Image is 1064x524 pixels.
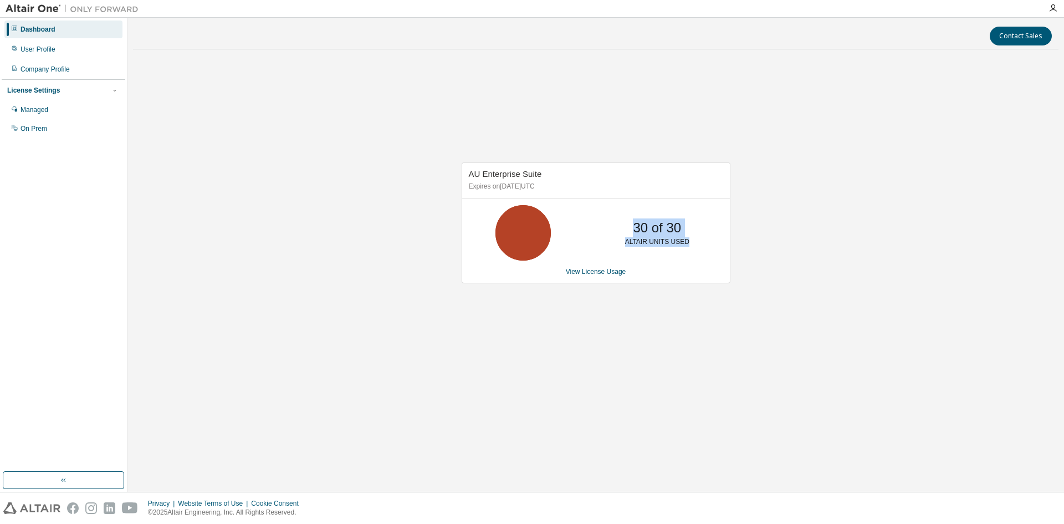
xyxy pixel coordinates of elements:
p: ALTAIR UNITS USED [625,237,689,247]
img: facebook.svg [67,502,79,514]
div: License Settings [7,86,60,95]
span: AU Enterprise Suite [469,169,542,179]
img: linkedin.svg [104,502,115,514]
div: Website Terms of Use [178,499,251,508]
div: Company Profile [21,65,70,74]
div: Cookie Consent [251,499,305,508]
img: youtube.svg [122,502,138,514]
p: Expires on [DATE] UTC [469,182,720,191]
button: Contact Sales [990,27,1052,45]
div: Dashboard [21,25,55,34]
p: © 2025 Altair Engineering, Inc. All Rights Reserved. [148,508,305,517]
div: On Prem [21,124,47,133]
p: 30 of 30 [633,218,681,237]
img: altair_logo.svg [3,502,60,514]
div: User Profile [21,45,55,54]
img: instagram.svg [85,502,97,514]
div: Privacy [148,499,178,508]
div: Managed [21,105,48,114]
img: Altair One [6,3,144,14]
a: View License Usage [566,268,626,276]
